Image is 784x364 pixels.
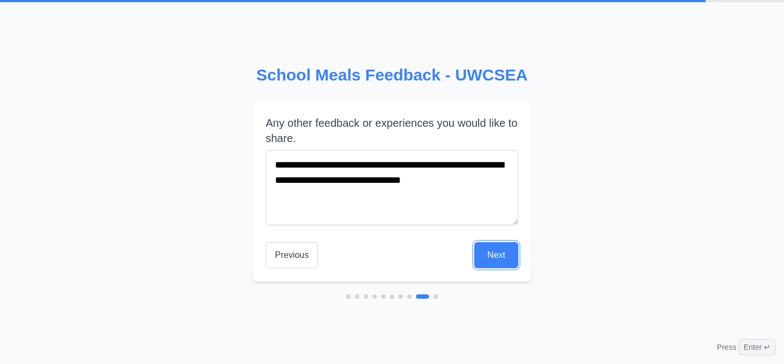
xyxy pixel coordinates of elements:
label: Any other feedback or experiences you would like to share. [266,115,518,146]
button: Previous [266,242,318,268]
h2: School Meals Feedback - UWCSEA [253,65,531,85]
button: Next [474,242,518,268]
div: Press [717,339,775,355]
span: Enter ↵ [739,339,775,355]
